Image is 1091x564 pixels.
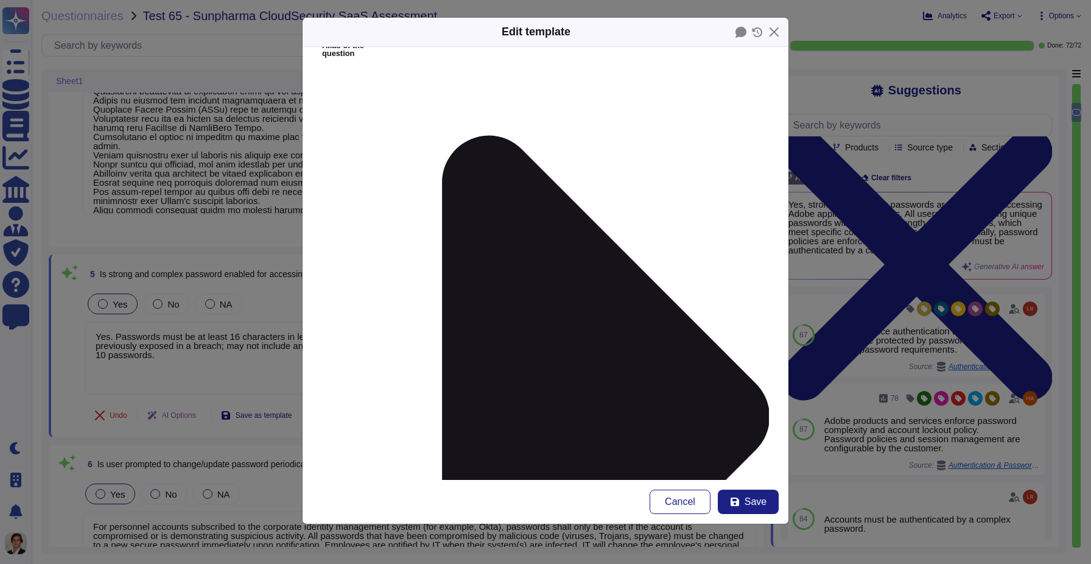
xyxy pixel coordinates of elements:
div: Edit template [502,24,570,40]
span: Cancel [665,497,695,507]
button: Save [718,490,779,514]
span: Save [745,497,767,507]
button: Close [765,23,784,41]
button: Cancel [650,490,710,514]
